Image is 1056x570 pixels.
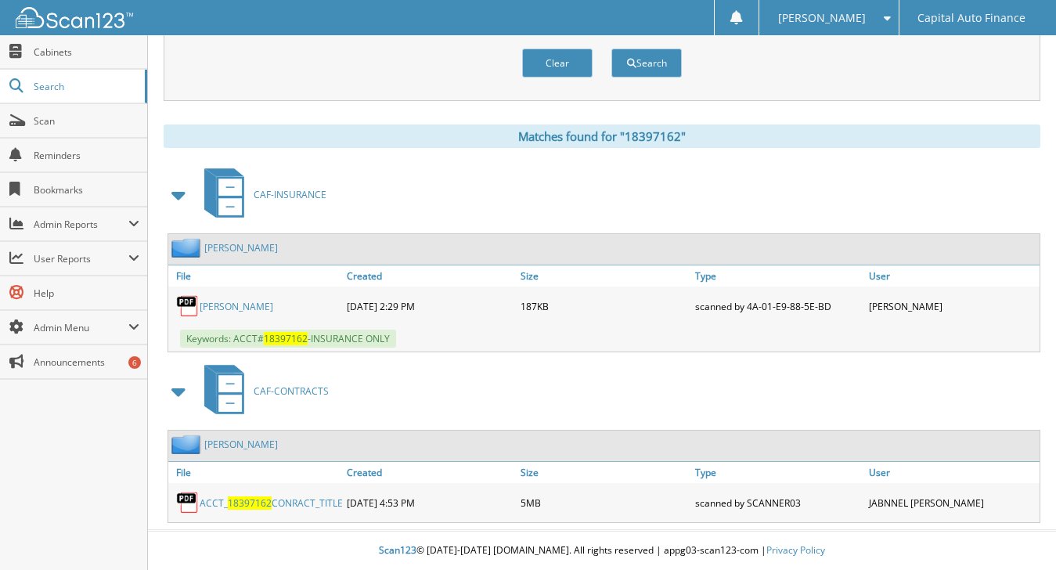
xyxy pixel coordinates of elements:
span: Keywords: ACCT# -INSURANCE ONLY [180,330,396,348]
span: Search [34,80,137,93]
span: CAF-CONTRACTS [254,384,329,398]
span: 18397162 [264,332,308,345]
div: [DATE] 4:53 PM [343,487,517,518]
span: Announcements [34,355,139,369]
div: [PERSON_NAME] [865,290,1040,322]
span: Cabinets [34,45,139,59]
div: © [DATE]-[DATE] [DOMAIN_NAME]. All rights reserved | appg03-scan123-com | [148,532,1056,570]
img: PDF.png [176,491,200,514]
img: folder2.png [171,238,204,258]
span: [PERSON_NAME] [778,13,866,23]
div: 5MB [517,487,691,518]
span: Reminders [34,149,139,162]
div: 6 [128,356,141,369]
a: Type [691,265,866,287]
a: Size [517,265,691,287]
span: Scan123 [379,543,416,557]
span: Admin Reports [34,218,128,231]
a: Type [691,462,866,483]
a: ACCT_18397162CONRACT_TITLE [200,496,343,510]
a: [PERSON_NAME] [204,438,278,451]
div: 187KB [517,290,691,322]
div: [DATE] 2:29 PM [343,290,517,322]
span: Admin Menu [34,321,128,334]
img: scan123-logo-white.svg [16,7,133,28]
a: [PERSON_NAME] [204,241,278,254]
a: CAF-CONTRACTS [195,360,329,422]
div: scanned by SCANNER03 [691,487,866,518]
a: [PERSON_NAME] [200,300,273,313]
div: Matches found for "18397162" [164,124,1040,148]
a: Size [517,462,691,483]
a: CAF-INSURANCE [195,164,326,225]
span: User Reports [34,252,128,265]
button: Search [611,49,682,78]
button: Clear [522,49,593,78]
div: JABNNEL [PERSON_NAME] [865,487,1040,518]
span: Bookmarks [34,183,139,197]
span: Capital Auto Finance [917,13,1025,23]
div: scanned by 4A-01-E9-88-5E-BD [691,290,866,322]
span: Scan [34,114,139,128]
a: File [168,462,343,483]
a: User [865,462,1040,483]
iframe: Chat Widget [978,495,1056,570]
span: 18397162 [228,496,272,510]
a: Created [343,462,517,483]
img: folder2.png [171,435,204,454]
a: Privacy Policy [766,543,825,557]
a: User [865,265,1040,287]
span: CAF-INSURANCE [254,188,326,201]
span: Help [34,287,139,300]
a: File [168,265,343,287]
a: Created [343,265,517,287]
img: PDF.png [176,294,200,318]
